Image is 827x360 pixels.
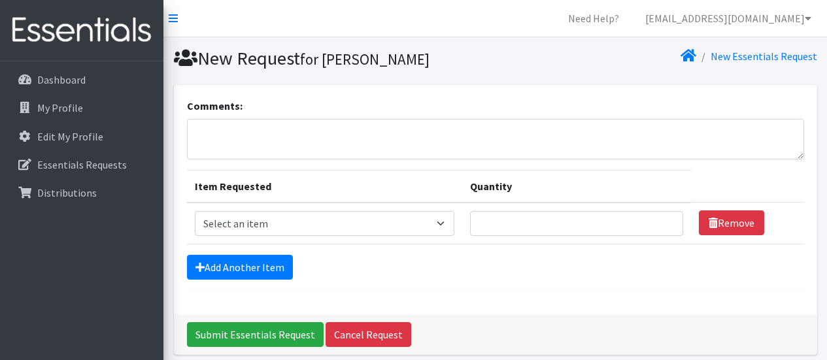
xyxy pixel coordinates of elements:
[5,123,158,150] a: Edit My Profile
[5,180,158,206] a: Distributions
[635,5,822,31] a: [EMAIL_ADDRESS][DOMAIN_NAME]
[462,170,690,203] th: Quantity
[5,67,158,93] a: Dashboard
[711,50,817,63] a: New Essentials Request
[37,101,83,114] p: My Profile
[5,8,158,52] img: HumanEssentials
[37,158,127,171] p: Essentials Requests
[5,95,158,121] a: My Profile
[187,255,293,280] a: Add Another Item
[37,130,103,143] p: Edit My Profile
[187,98,243,114] label: Comments:
[37,73,86,86] p: Dashboard
[187,170,463,203] th: Item Requested
[558,5,630,31] a: Need Help?
[300,50,430,69] small: for [PERSON_NAME]
[174,47,491,70] h1: New Request
[5,152,158,178] a: Essentials Requests
[187,322,324,347] input: Submit Essentials Request
[326,322,411,347] a: Cancel Request
[37,186,97,199] p: Distributions
[699,210,764,235] a: Remove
